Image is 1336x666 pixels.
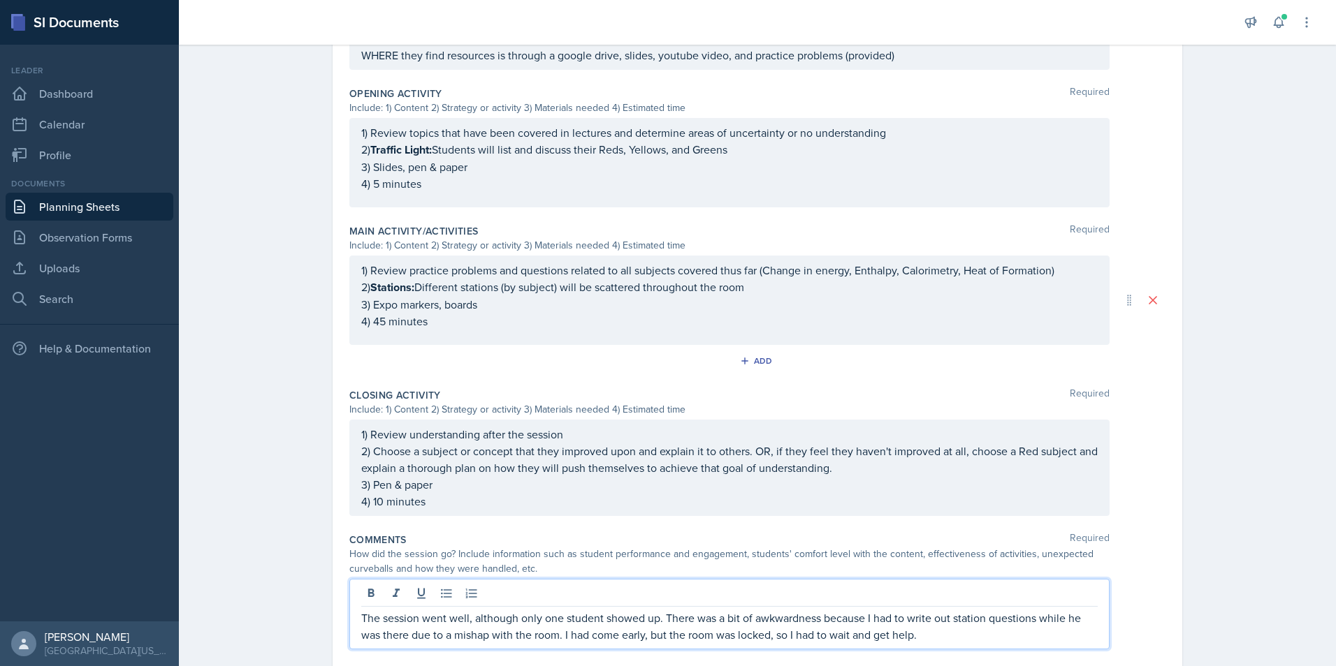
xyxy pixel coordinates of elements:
[735,350,780,371] button: Add
[370,142,432,158] strong: Traffic Light:
[361,296,1098,313] p: 3) Expo markers, boards
[349,388,441,402] label: Closing Activity
[6,223,173,251] a: Observation Forms
[361,426,1098,443] p: 1) Review understanding after the session
[1070,224,1110,238] span: Required
[349,224,478,238] label: Main Activity/Activities
[361,141,1098,158] p: 2) Students will list and discuss their Reds, Yellows, and Greens
[361,262,1098,279] p: 1) Review practice problems and questions related to all subjects covered thus far (Change in ene...
[361,175,1098,192] p: 4) 5 minutes
[6,254,173,282] a: Uploads
[6,193,173,221] a: Planning Sheets
[6,80,173,108] a: Dashboard
[6,177,173,190] div: Documents
[361,493,1098,510] p: 4) 10 minutes
[349,101,1110,115] div: Include: 1) Content 2) Strategy or activity 3) Materials needed 4) Estimated time
[361,313,1098,330] p: 4) 45 minutes
[361,476,1098,493] p: 3) Pen & paper
[361,47,1098,64] p: WHERE they find resources is through a google drive, slides, youtube video, and practice problems...
[361,443,1098,476] p: 2) Choose a subject or concept that they improved upon and explain it to others. OR, if they feel...
[349,547,1110,576] div: How did the session go? Include information such as student performance and engagement, students'...
[6,110,173,138] a: Calendar
[361,279,1098,296] p: 2) Different stations (by subject) will be scattered throughout the room
[349,533,407,547] label: Comments
[6,64,173,77] div: Leader
[361,609,1098,643] p: The session went well, although only one student showed up. There was a bit of awkwardness becaus...
[349,87,442,101] label: Opening Activity
[370,279,414,295] strong: Stations:
[349,238,1110,253] div: Include: 1) Content 2) Strategy or activity 3) Materials needed 4) Estimated time
[6,285,173,313] a: Search
[6,334,173,362] div: Help & Documentation
[361,158,1098,175] p: 3) Slides, pen & paper
[361,124,1098,141] p: 1) Review topics that have been covered in lectures and determine areas of uncertainty or no unde...
[1070,533,1110,547] span: Required
[1070,388,1110,402] span: Required
[6,141,173,169] a: Profile
[743,355,773,367] div: Add
[349,402,1110,417] div: Include: 1) Content 2) Strategy or activity 3) Materials needed 4) Estimated time
[45,644,168,658] div: [GEOGRAPHIC_DATA][US_STATE] in [GEOGRAPHIC_DATA]
[45,630,168,644] div: [PERSON_NAME]
[1070,87,1110,101] span: Required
